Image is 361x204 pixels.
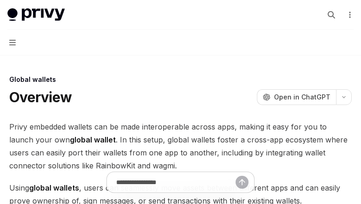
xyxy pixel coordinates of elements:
[344,8,354,21] button: More actions
[236,176,249,189] button: Send message
[9,120,352,172] span: Privy embedded wallets can be made interoperable across apps, making it easy for you to launch yo...
[274,93,330,102] span: Open in ChatGPT
[7,8,65,21] img: light logo
[9,89,72,105] h1: Overview
[257,89,336,105] button: Open in ChatGPT
[70,135,116,144] strong: global wallet
[9,75,352,84] div: Global wallets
